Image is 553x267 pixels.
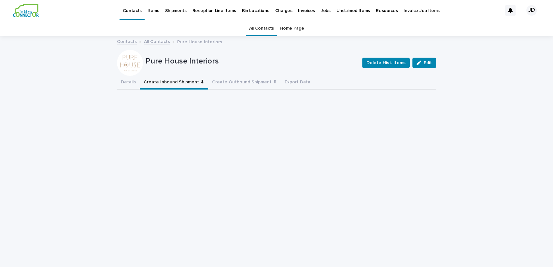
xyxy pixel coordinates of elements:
span: Delete Hist. Items [366,60,405,66]
a: Home Page [280,21,304,36]
a: All Contacts [249,21,274,36]
button: Export Data [281,76,314,90]
p: Pure House Interiors [177,38,222,45]
button: Create Inbound Shipment ⬇ [140,76,208,90]
p: Pure House Interiors [146,57,357,66]
button: Create Outbound Shipment ⬆ [208,76,281,90]
img: aCWQmA6OSGG0Kwt8cj3c [13,4,39,17]
span: Edit [424,61,432,65]
button: Delete Hist. Items [362,58,410,68]
button: Edit [412,58,436,68]
a: Contacts [117,37,137,45]
button: Details [117,76,140,90]
a: All Contacts [144,37,170,45]
div: JD [526,5,537,16]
